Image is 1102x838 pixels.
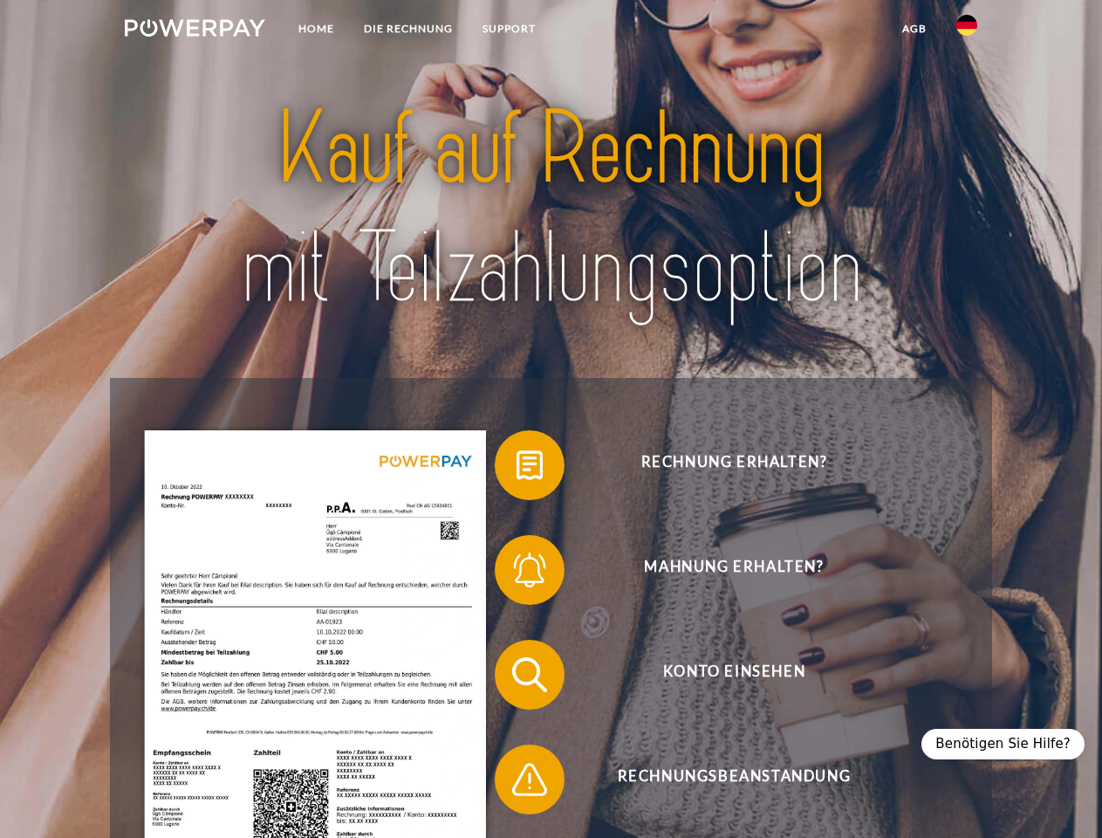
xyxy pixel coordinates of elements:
a: Home [284,13,349,45]
button: Rechnung erhalten? [495,430,948,500]
img: de [956,15,977,36]
span: Konto einsehen [520,640,948,710]
a: agb [887,13,941,45]
img: qb_search.svg [508,653,551,697]
button: Konto einsehen [495,640,948,710]
div: Benötigen Sie Hilfe? [921,729,1085,759]
a: DIE RECHNUNG [349,13,468,45]
a: SUPPORT [468,13,551,45]
button: Mahnung erhalten? [495,535,948,605]
span: Mahnung erhalten? [520,535,948,605]
img: qb_bell.svg [508,548,551,592]
span: Rechnung erhalten? [520,430,948,500]
img: qb_bill.svg [508,443,551,487]
img: title-powerpay_de.svg [167,84,935,334]
button: Rechnungsbeanstandung [495,745,948,814]
span: Rechnungsbeanstandung [520,745,948,814]
img: qb_warning.svg [508,758,551,801]
img: logo-powerpay-white.svg [125,19,265,37]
